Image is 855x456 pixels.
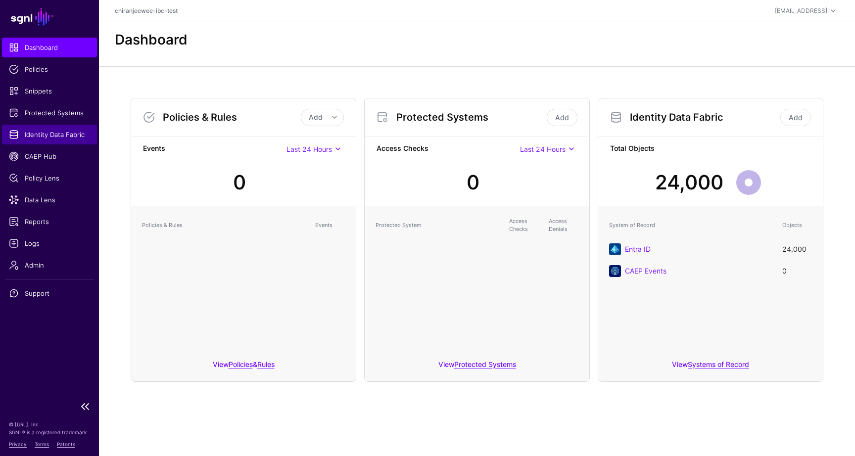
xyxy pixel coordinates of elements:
span: Add [309,113,323,121]
h3: Protected Systems [396,111,545,123]
th: Access Denials [544,212,583,238]
span: Support [9,288,90,298]
a: Add [547,109,577,126]
h3: Policies & Rules [163,111,301,123]
a: Entra ID [625,245,651,253]
div: View [365,353,589,381]
span: Last 24 Hours [520,145,566,153]
span: Data Lens [9,195,90,205]
strong: Access Checks [377,143,520,155]
th: System of Record [604,212,777,238]
img: svg+xml;base64,PHN2ZyB3aWR0aD0iNjQiIGhlaWdodD0iNjQiIHZpZXdCb3g9IjAgMCA2NCA2NCIgZmlsbD0ibm9uZSIgeG... [609,243,621,255]
a: Policies [2,59,97,79]
a: chiranjeewee-ibc-test [115,7,178,14]
a: CAEP Events [625,267,666,275]
td: 0 [777,260,817,282]
div: View [598,353,823,381]
div: 0 [467,168,479,197]
span: Protected Systems [9,108,90,118]
span: Logs [9,238,90,248]
a: SGNL [6,6,93,28]
div: 0 [233,168,246,197]
span: Snippets [9,86,90,96]
strong: Events [143,143,286,155]
span: Dashboard [9,43,90,52]
a: Identity Data Fabric [2,125,97,144]
p: SGNL® is a registered trademark [9,428,90,436]
p: © [URL], Inc [9,420,90,428]
span: Policies [9,64,90,74]
a: Policy Lens [2,168,97,188]
a: Add [780,109,811,126]
a: Data Lens [2,190,97,210]
span: Last 24 Hours [286,145,332,153]
h3: Identity Data Fabric [630,111,778,123]
div: View & [131,353,356,381]
a: Logs [2,233,97,253]
strong: Total Objects [610,143,811,155]
a: Policies [229,360,253,368]
a: Terms [35,441,49,447]
th: Access Checks [504,212,544,238]
span: Policy Lens [9,173,90,183]
h2: Dashboard [115,32,188,48]
a: Protected Systems [454,360,516,368]
a: CAEP Hub [2,146,97,166]
a: Reports [2,212,97,231]
a: Protected Systems [2,103,97,123]
div: [EMAIL_ADDRESS] [775,6,827,15]
a: Dashboard [2,38,97,57]
th: Protected System [371,212,504,238]
span: CAEP Hub [9,151,90,161]
img: svg+xml;base64,PHN2ZyB3aWR0aD0iNjQiIGhlaWdodD0iNjQiIHZpZXdCb3g9IjAgMCA2NCA2NCIgZmlsbD0ibm9uZSIgeG... [609,265,621,277]
span: Identity Data Fabric [9,130,90,139]
a: Privacy [9,441,27,447]
span: Admin [9,260,90,270]
a: Snippets [2,81,97,101]
th: Events [310,212,350,238]
th: Policies & Rules [137,212,310,238]
a: Systems of Record [688,360,749,368]
td: 24,000 [777,238,817,260]
div: 24,000 [655,168,723,197]
a: Admin [2,255,97,275]
th: Objects [777,212,817,238]
a: Patents [57,441,75,447]
span: Reports [9,217,90,227]
a: Rules [257,360,275,368]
